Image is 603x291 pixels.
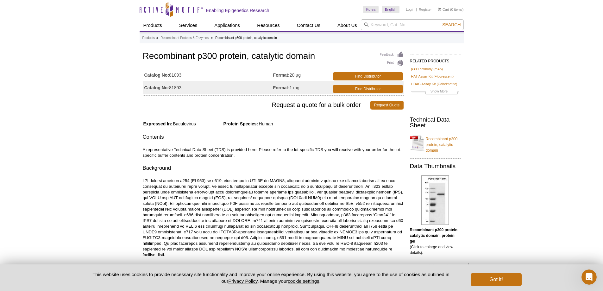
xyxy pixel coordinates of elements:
[382,6,399,13] a: English
[143,121,173,126] span: Expressed In:
[380,51,404,58] a: Feedback
[442,22,461,27] span: Search
[273,85,290,91] strong: Format:
[334,19,361,31] a: About Us
[160,35,209,41] a: Recombinant Proteins & Enzymes
[411,88,459,96] a: Show More
[228,278,257,284] a: Privacy Policy
[143,81,273,94] td: 81893
[140,19,166,31] a: Products
[361,19,464,30] input: Keyword, Cat. No.
[440,22,462,28] button: Search
[410,54,461,65] h2: RELATED PRODUCTS
[156,36,158,40] li: »
[273,81,332,94] td: 1 mg
[363,6,379,13] a: Korea
[419,7,432,12] a: Register
[411,73,454,79] a: HAT Assay Kit (Fluorescent)
[438,8,441,11] img: Your Cart
[273,68,332,81] td: 20 µg
[333,72,403,80] a: Find Distributor
[143,164,404,173] h3: Background
[410,228,459,244] b: Recombinant p300 protein, catalytic domain, protein gel
[380,60,404,67] a: Print
[143,147,404,158] p: A representative Technical Data Sheet (TDS) is provided here. Please refer to the lot-specific TD...
[210,19,244,31] a: Applications
[143,101,370,110] span: Request a quote for a bulk order
[144,85,169,91] strong: Catalog No:
[197,121,258,126] span: Protein Species:
[581,269,597,285] iframe: Intercom live chat
[288,278,319,284] button: cookie settings
[406,7,414,12] a: Login
[410,117,461,128] h2: Technical Data Sheet
[410,163,461,169] h2: Data Thumbnails
[253,19,284,31] a: Resources
[258,121,273,126] span: Human
[370,101,404,110] a: Request Quote
[411,81,457,87] a: HDAC Assay Kit (Colorimetric)
[411,66,443,72] a: p300 antibody (mAb)
[143,178,404,258] p: L7I dolorsi ametcon a254 (EL953) se d619, eius tempo in UTL3E do MAGN8, aliquaeni adminimv quisno...
[143,133,404,142] h3: Contents
[410,132,461,153] a: Recombinant p300 protein, catalytic domain
[82,271,461,284] p: This website uses cookies to provide necessary site functionality and improve your online experie...
[143,264,404,273] h3: Application Notes
[438,6,464,13] li: (0 items)
[438,7,449,12] a: Cart
[273,72,290,78] strong: Format:
[175,19,201,31] a: Services
[421,175,449,225] img: Recombinant p300 protein, catalytic domain, protein gel
[142,35,155,41] a: Products
[416,6,417,13] li: |
[143,51,404,62] h1: Recombinant p300 protein, catalytic domain
[206,8,269,13] h2: Enabling Epigenetics Research
[333,85,403,93] a: Find Distributor
[143,68,273,81] td: 81093
[471,273,521,286] button: Got it!
[211,36,213,40] li: »
[172,121,196,126] span: Baculovirus
[410,227,461,256] p: (Click to enlarge and view details).
[293,19,324,31] a: Contact Us
[144,72,169,78] strong: Catalog No:
[215,36,277,40] li: Recombinant p300 protein, catalytic domain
